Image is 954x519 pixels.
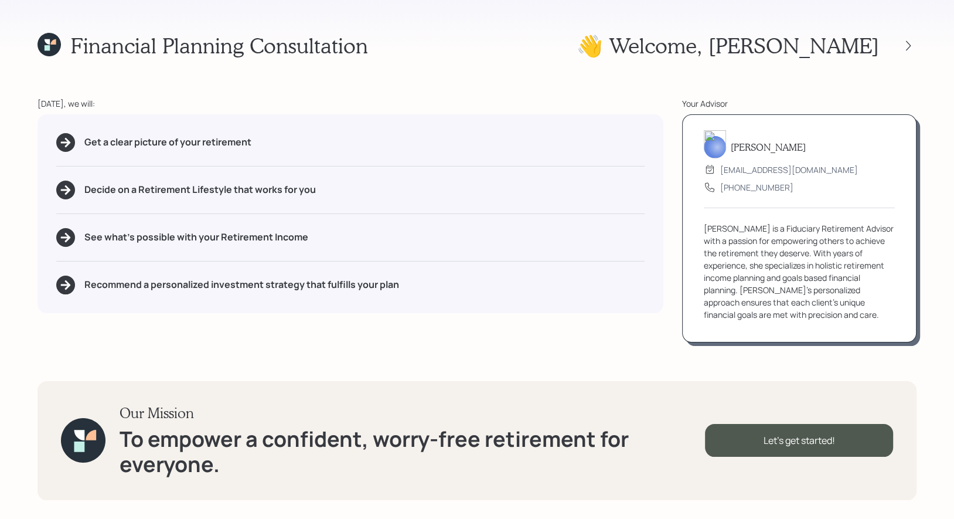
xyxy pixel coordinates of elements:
[705,424,893,457] div: Let's get started!
[731,141,806,152] h5: [PERSON_NAME]
[84,184,316,195] h5: Decide on a Retirement Lifestyle that works for you
[38,97,663,110] div: [DATE], we will:
[84,232,308,243] h5: See what's possible with your Retirement Income
[577,33,879,58] h1: 👋 Welcome , [PERSON_NAME]
[682,97,916,110] div: Your Advisor
[720,164,858,176] div: [EMAIL_ADDRESS][DOMAIN_NAME]
[84,137,251,148] h5: Get a clear picture of your retirement
[70,33,368,58] h1: Financial Planning Consultation
[120,405,705,422] h3: Our Mission
[720,181,793,194] div: [PHONE_NUMBER]
[704,130,726,158] img: treva-nostdahl-headshot.png
[84,279,399,290] h5: Recommend a personalized investment strategy that fulfills your plan
[120,426,705,477] h1: To empower a confident, worry-free retirement for everyone.
[704,222,895,321] div: [PERSON_NAME] is a Fiduciary Retirement Advisor with a passion for empowering others to achieve t...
